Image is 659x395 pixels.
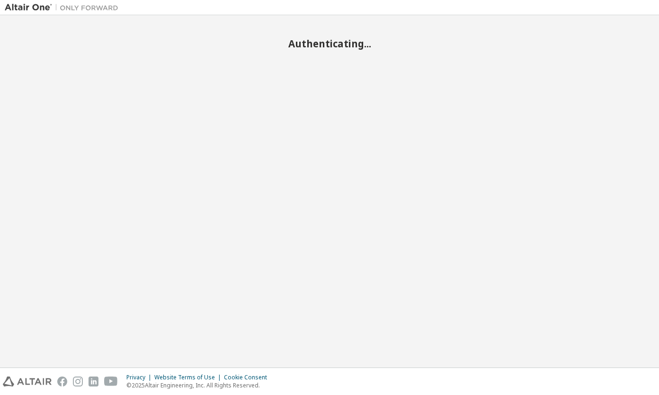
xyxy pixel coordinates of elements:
img: linkedin.svg [89,377,98,386]
img: instagram.svg [73,377,83,386]
p: © 2025 Altair Engineering, Inc. All Rights Reserved. [126,381,273,389]
div: Privacy [126,374,154,381]
img: facebook.svg [57,377,67,386]
img: altair_logo.svg [3,377,52,386]
h2: Authenticating... [5,37,654,50]
div: Cookie Consent [224,374,273,381]
img: Altair One [5,3,123,12]
div: Website Terms of Use [154,374,224,381]
img: youtube.svg [104,377,118,386]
